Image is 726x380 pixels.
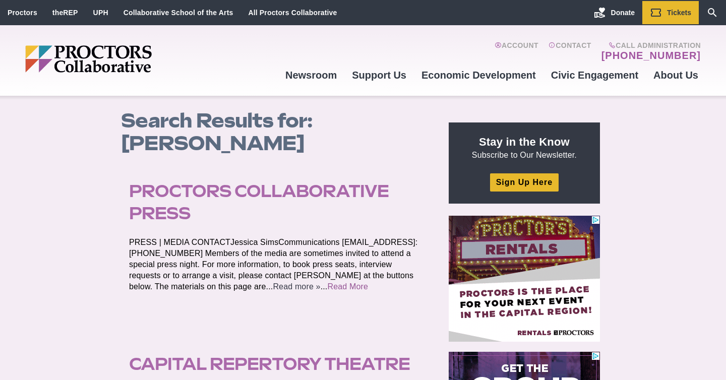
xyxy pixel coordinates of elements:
p: PRESS | MEDIA CONTACTJessica SimsCommunications [EMAIL_ADDRESS]: [PHONE_NUMBER] Members of the me... [129,237,426,292]
a: All Proctors Collaborative [248,9,337,17]
h1: [PERSON_NAME] [121,109,438,155]
a: UPH [93,9,108,17]
a: Collaborative School of the Arts [124,9,233,17]
span: Tickets [667,9,691,17]
a: Tickets [642,1,699,24]
span: Search Results for: [121,108,313,133]
a: [PHONE_NUMBER] [601,49,701,61]
iframe: Advertisement [449,216,600,342]
a: Account [495,41,538,61]
a: About Us [646,61,706,89]
strong: Stay in the Know [479,136,570,148]
a: Read more » [273,282,320,291]
a: Search [699,1,726,24]
a: Civic Engagement [543,61,646,89]
a: Sign Up Here [490,173,559,191]
a: Proctors Collaborative Press [129,181,389,223]
a: Proctors [8,9,37,17]
a: Contact [549,41,591,61]
span: Call Administration [598,41,701,49]
a: Newsroom [278,61,344,89]
a: Support Us [344,61,414,89]
a: Economic Development [414,61,543,89]
a: theREP [52,9,78,17]
span: Donate [611,9,635,17]
img: Proctors logo [25,45,229,73]
a: Donate [586,1,642,24]
a: Read More [327,282,368,291]
p: Subscribe to Our Newsletter. [461,135,588,161]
